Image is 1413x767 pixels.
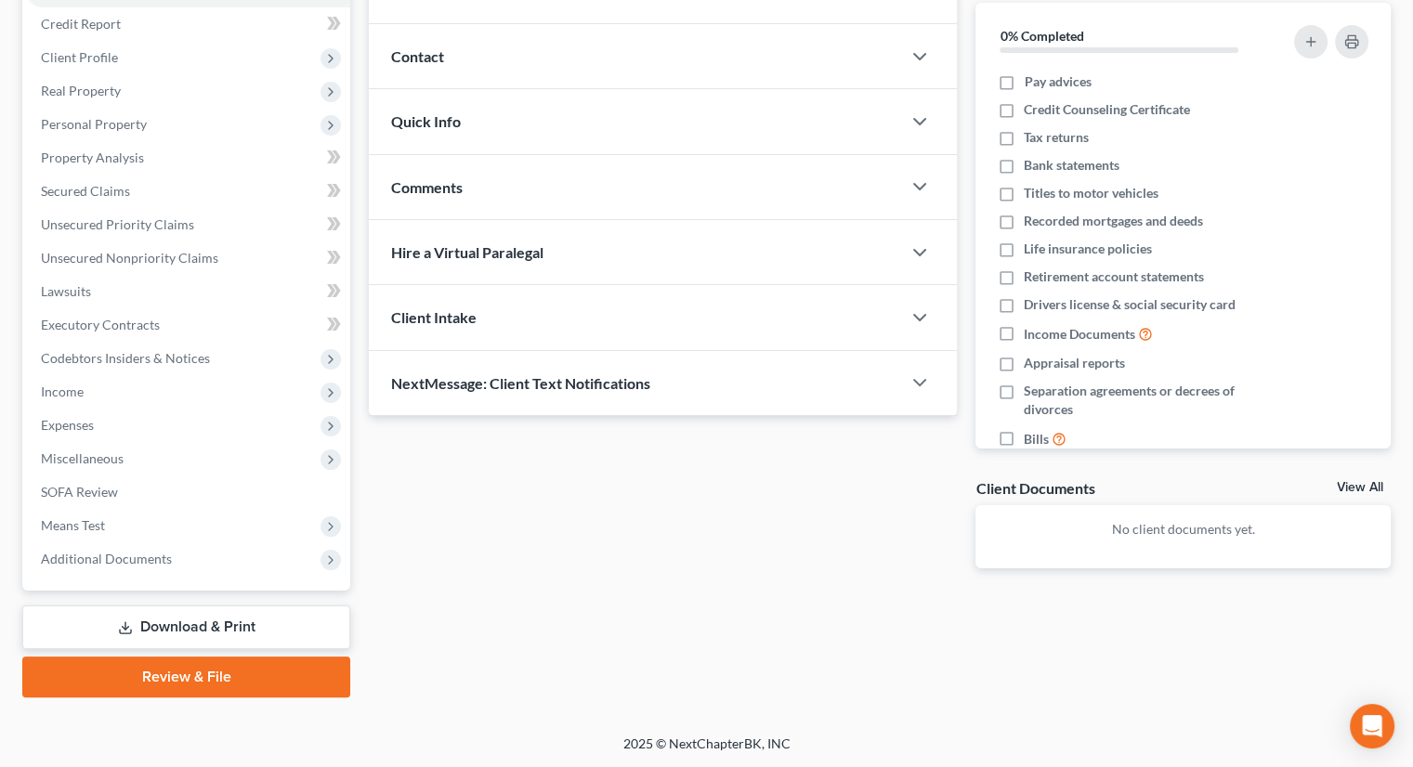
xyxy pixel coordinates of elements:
[22,656,350,697] a: Review & File
[41,216,194,232] span: Unsecured Priority Claims
[41,551,172,566] span: Additional Documents
[41,183,130,199] span: Secured Claims
[26,208,350,241] a: Unsecured Priority Claims
[391,374,650,392] span: NextMessage: Client Text Notifications
[41,149,144,165] span: Property Analysis
[26,308,350,342] a: Executory Contracts
[41,317,160,332] span: Executory Contracts
[391,112,461,130] span: Quick Info
[41,116,147,132] span: Personal Property
[1024,430,1049,448] span: Bills
[41,484,118,500] span: SOFA Review
[26,275,350,308] a: Lawsuits
[1024,295,1236,314] span: Drivers license & social security card
[1024,156,1119,175] span: Bank statements
[26,175,350,208] a: Secured Claims
[1350,704,1394,748] div: Open Intercom Messenger
[26,7,350,41] a: Credit Report
[975,478,1094,498] div: Client Documents
[1024,267,1204,286] span: Retirement account statements
[1024,382,1271,419] span: Separation agreements or decrees of divorces
[1024,184,1158,202] span: Titles to motor vehicles
[1024,240,1152,258] span: Life insurance policies
[1024,100,1190,119] span: Credit Counseling Certificate
[1000,28,1083,44] strong: 0% Completed
[1337,481,1383,494] a: View All
[41,417,94,433] span: Expenses
[26,475,350,509] a: SOFA Review
[1024,212,1203,230] span: Recorded mortgages and deeds
[1024,325,1135,344] span: Income Documents
[391,178,463,196] span: Comments
[1024,354,1125,372] span: Appraisal reports
[41,283,91,299] span: Lawsuits
[391,243,543,261] span: Hire a Virtual Paralegal
[22,605,350,649] a: Download & Print
[41,49,118,65] span: Client Profile
[41,350,210,366] span: Codebtors Insiders & Notices
[41,383,84,399] span: Income
[990,520,1376,539] p: No client documents yet.
[26,241,350,275] a: Unsecured Nonpriority Claims
[1024,128,1089,147] span: Tax returns
[41,83,121,98] span: Real Property
[41,450,124,466] span: Miscellaneous
[41,517,105,533] span: Means Test
[391,308,477,326] span: Client Intake
[41,250,218,266] span: Unsecured Nonpriority Claims
[391,47,444,65] span: Contact
[41,16,121,32] span: Credit Report
[1024,72,1091,91] span: Pay advices
[26,141,350,175] a: Property Analysis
